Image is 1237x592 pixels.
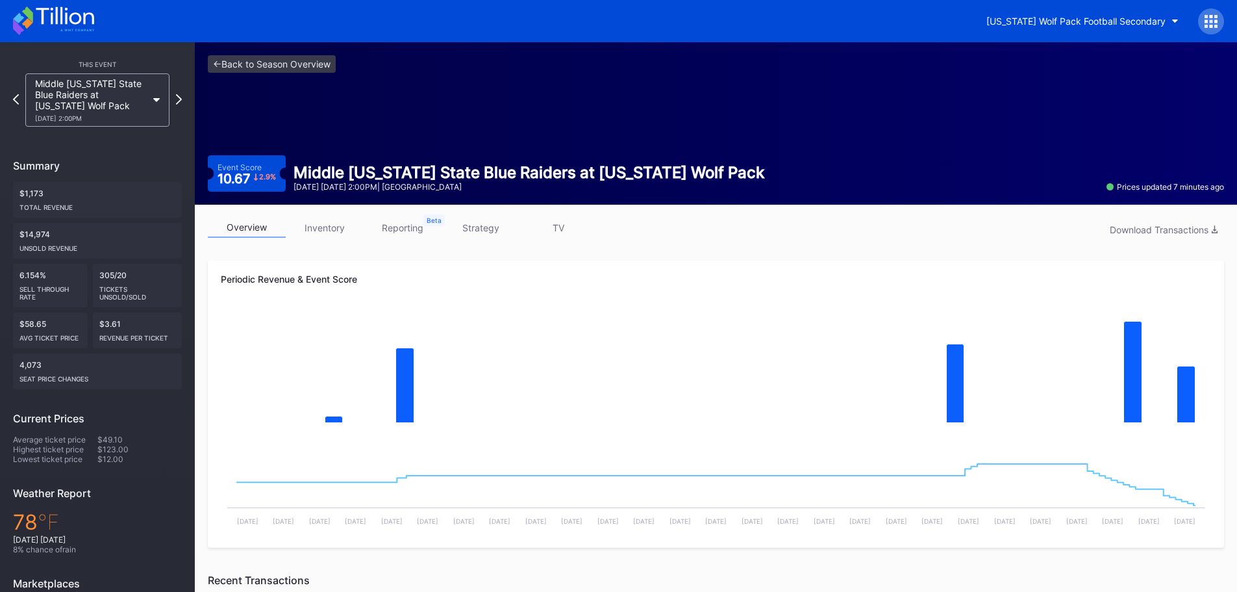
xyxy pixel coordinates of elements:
[13,435,97,444] div: Average ticket price
[35,114,147,122] div: [DATE] 2:00PM
[364,218,442,238] a: reporting
[13,264,88,307] div: 6.154%
[19,329,81,342] div: Avg ticket price
[1066,517,1088,525] text: [DATE]
[13,412,182,425] div: Current Prices
[273,517,294,525] text: [DATE]
[286,218,364,238] a: inventory
[814,517,835,525] text: [DATE]
[13,354,182,389] div: 4,073
[99,280,176,301] div: Tickets Unsold/Sold
[345,517,366,525] text: [DATE]
[1110,224,1218,235] div: Download Transactions
[259,174,276,181] div: 2.9 %
[13,577,182,590] div: Marketplaces
[97,435,182,444] div: $49.10
[309,517,331,525] text: [DATE]
[237,517,258,525] text: [DATE]
[705,517,727,525] text: [DATE]
[97,444,182,454] div: $123.00
[99,329,176,342] div: Revenue per ticket
[221,274,1211,285] div: Periodic Revenue & Event Score
[1103,221,1224,238] button: Download Transactions
[886,517,907,525] text: [DATE]
[208,574,1224,587] div: Recent Transactions
[921,517,943,525] text: [DATE]
[13,313,88,348] div: $58.65
[453,517,475,525] text: [DATE]
[442,218,519,238] a: strategy
[849,517,871,525] text: [DATE]
[208,55,336,73] a: <-Back to Season Overview
[93,264,182,307] div: 305/20
[994,517,1016,525] text: [DATE]
[777,517,799,525] text: [DATE]
[1106,182,1224,192] div: Prices updated 7 minutes ago
[519,218,597,238] a: TV
[218,162,262,172] div: Event Score
[986,16,1166,27] div: [US_STATE] Wolf Pack Football Secondary
[633,517,655,525] text: [DATE]
[294,182,764,192] div: [DATE] [DATE] 2:00PM | [GEOGRAPHIC_DATA]
[417,517,438,525] text: [DATE]
[1030,517,1051,525] text: [DATE]
[13,509,182,535] div: 78
[525,517,547,525] text: [DATE]
[13,223,182,259] div: $14,974
[669,517,691,525] text: [DATE]
[13,159,182,172] div: Summary
[381,517,403,525] text: [DATE]
[597,517,619,525] text: [DATE]
[97,454,182,464] div: $12.00
[13,60,182,68] div: This Event
[13,444,97,454] div: Highest ticket price
[221,437,1211,535] svg: Chart title
[1174,517,1195,525] text: [DATE]
[218,172,277,185] div: 10.67
[977,9,1188,33] button: [US_STATE] Wolf Pack Football Secondary
[38,509,59,535] span: ℉
[489,517,510,525] text: [DATE]
[13,545,182,554] div: 8 % chance of rain
[294,163,764,182] div: Middle [US_STATE] State Blue Raiders at [US_STATE] Wolf Pack
[19,370,175,383] div: seat price changes
[19,239,175,252] div: Unsold Revenue
[1138,517,1160,525] text: [DATE]
[13,535,182,545] div: [DATE] [DATE]
[35,78,147,122] div: Middle [US_STATE] State Blue Raiders at [US_STATE] Wolf Pack
[19,280,81,301] div: Sell Through Rate
[958,517,979,525] text: [DATE]
[19,198,175,211] div: Total Revenue
[742,517,763,525] text: [DATE]
[13,454,97,464] div: Lowest ticket price
[208,218,286,238] a: overview
[13,182,182,218] div: $1,173
[561,517,582,525] text: [DATE]
[93,313,182,348] div: $3.61
[221,307,1211,437] svg: Chart title
[1102,517,1123,525] text: [DATE]
[13,487,182,500] div: Weather Report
